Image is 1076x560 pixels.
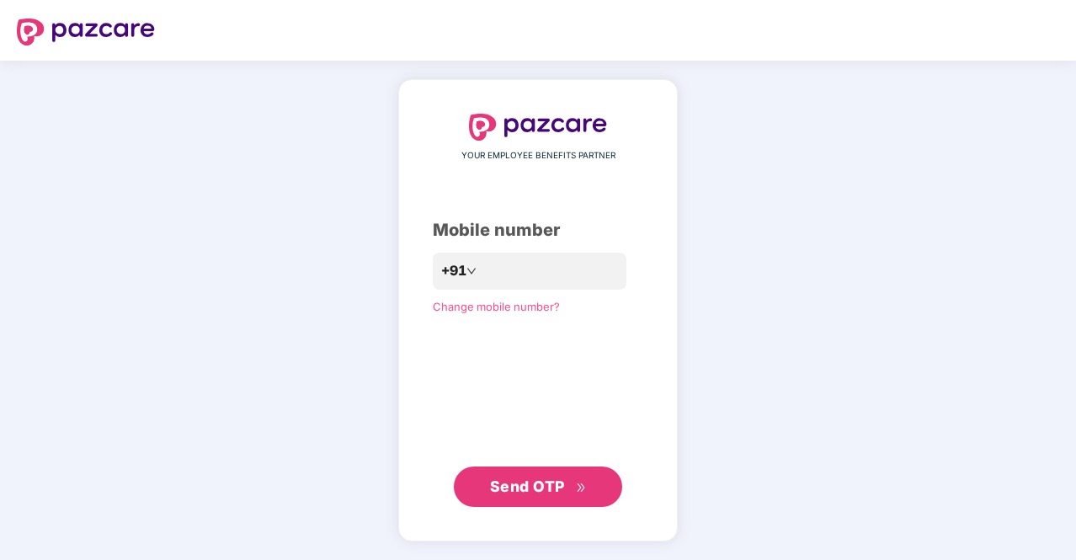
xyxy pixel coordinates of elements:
[490,477,565,495] span: Send OTP
[441,260,466,281] span: +91
[469,114,607,141] img: logo
[17,19,155,45] img: logo
[576,483,587,493] span: double-right
[433,300,560,313] a: Change mobile number?
[461,149,615,163] span: YOUR EMPLOYEE BENEFITS PARTNER
[454,467,622,507] button: Send OTPdouble-right
[433,217,643,243] div: Mobile number
[466,266,477,276] span: down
